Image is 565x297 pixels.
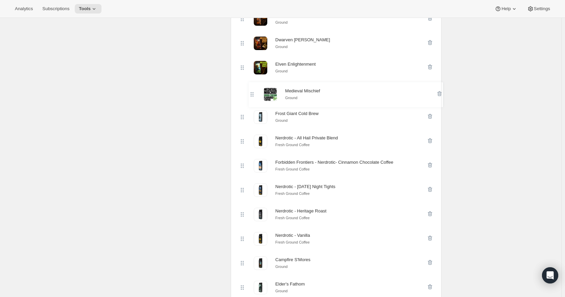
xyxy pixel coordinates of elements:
small: Fresh Ground Coffee [275,167,310,171]
button: Subscriptions [38,4,73,14]
span: Tools [79,6,91,12]
span: Settings [534,6,550,12]
img: Elven Enlightenment [254,61,267,74]
span: Subscriptions [42,6,69,12]
small: Fresh Ground Coffee [275,216,310,220]
small: Fresh Ground Coffee [275,191,310,196]
span: Help [501,6,511,12]
small: Fresh Ground Coffee [275,240,310,244]
div: Nerdrotic - All Hail Private Blend [275,135,338,141]
div: Elder's Fathom [275,281,305,288]
img: Dwarven Dawn [254,37,267,50]
div: Dwarven [PERSON_NAME] [275,37,330,43]
div: Open Intercom Messenger [542,267,558,283]
small: Ground [275,20,288,24]
small: Ground [275,289,288,293]
small: Fresh Ground Coffee [275,143,310,147]
small: Ground [275,45,288,49]
div: Elven Enlightenment [275,61,316,68]
div: Campfire S'Mores [275,256,311,263]
div: Nerdrotic - Heritage Roast [275,208,326,214]
small: Ground [275,265,288,269]
div: Nerdrotic - Vanilla [275,232,310,239]
button: Analytics [11,4,37,14]
div: Nerdrotic - [DATE] Night Tights [275,183,335,190]
div: Frost Giant Cold Brew [275,110,319,117]
small: Ground [275,118,288,122]
small: Ground [275,69,288,73]
span: Analytics [15,6,33,12]
button: Tools [75,4,101,14]
button: Settings [523,4,554,14]
div: Forbidden Frontiers - Nerdrotic- Cinnamon Chocolate Coffee [275,159,393,166]
button: Help [491,4,521,14]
